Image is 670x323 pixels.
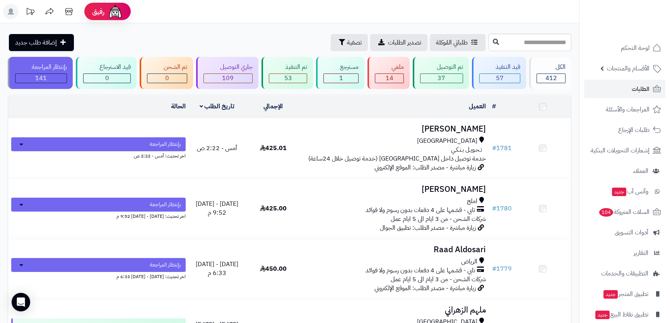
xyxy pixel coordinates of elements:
img: ai-face.png [108,4,123,19]
span: الرياض [461,257,477,266]
span: املج [467,197,477,206]
span: جديد [603,290,618,299]
h3: [PERSON_NAME] [304,125,486,133]
span: 14 [386,73,393,83]
div: جاري التوصيل [203,63,253,72]
span: العملاء [633,166,648,176]
a: مسترجع 1 [314,57,366,89]
span: [DATE] - [DATE] 9:52 م [196,199,238,217]
div: تم الشحن [147,63,187,72]
h3: [PERSON_NAME] [304,185,486,194]
span: تصدير الطلبات [388,38,421,47]
span: أدوات التسويق [615,227,648,238]
div: قيد الاسترجاع [83,63,131,72]
a: المراجعات والأسئلة [584,100,665,119]
span: تـحـويـل بـنـكـي [451,145,482,154]
span: تابي - قسّمها على 4 دفعات بدون رسوم ولا فوائد [366,206,475,215]
span: وآتس آب [611,186,648,197]
a: #1780 [492,204,512,213]
span: خدمة توصيل داخل [GEOGRAPHIC_DATA] (خدمة توصيل خلال 24ساعة) [308,154,486,163]
div: 53 [269,74,307,83]
a: #1779 [492,264,512,273]
span: 141 [35,73,47,83]
div: 37 [420,74,463,83]
a: إضافة طلب جديد [9,34,74,51]
div: اخر تحديث: [DATE] - [DATE] 6:33 م [11,272,186,280]
span: 0 [165,73,169,83]
span: # [492,264,496,273]
span: طلبات الإرجاع [618,125,649,135]
span: طلباتي المُوكلة [436,38,468,47]
span: الأقسام والمنتجات [607,63,649,74]
span: [DATE] - [DATE] 6:33 م [196,260,238,278]
img: logo-2.png [617,21,663,37]
a: الطلبات [584,80,665,98]
a: تحديثات المنصة [21,4,40,21]
a: بإنتظار المراجعة 141 [6,57,74,89]
button: تصفية [331,34,368,51]
span: شركات الشحن - من 3 ايام الى 5 ايام عمل [391,214,486,224]
a: أدوات التسويق [584,223,665,242]
span: بإنتظار المراجعة [150,201,181,208]
span: إشعارات التحويلات البنكية [591,145,649,156]
div: بإنتظار المراجعة [15,63,67,72]
span: الطلبات [632,84,649,94]
span: أمس - 2:22 ص [197,144,237,153]
div: 1 [324,74,358,83]
a: لوحة التحكم [584,39,665,57]
a: التقارير [584,244,665,262]
span: 53 [284,73,292,83]
a: الحالة [171,102,186,111]
a: #1781 [492,144,512,153]
div: Open Intercom Messenger [12,293,30,311]
span: 450.00 [260,264,287,273]
div: تم التوصيل [420,63,463,72]
span: إضافة طلب جديد [15,38,57,47]
a: تم التنفيذ 53 [260,57,315,89]
span: 57 [496,73,504,83]
a: العميل [469,102,486,111]
span: 412 [545,73,557,83]
span: 109 [222,73,234,83]
span: 104 [599,208,613,217]
a: العملاء [584,162,665,180]
span: 37 [438,73,445,83]
h3: Raad Aldosari [304,245,486,254]
span: التطبيقات والخدمات [601,268,648,279]
span: تصفية [347,38,362,47]
div: 0 [147,74,187,83]
a: # [492,102,496,111]
a: الإجمالي [263,102,283,111]
span: بإنتظار المراجعة [150,261,181,269]
div: 141 [15,74,67,83]
span: تابي - قسّمها على 4 دفعات بدون رسوم ولا فوائد [366,266,475,275]
div: 14 [375,74,403,83]
a: وآتس آبجديد [584,182,665,201]
a: قيد التنفيذ 57 [470,57,528,89]
a: طلبات الإرجاع [584,121,665,139]
a: السلات المتروكة104 [584,203,665,221]
span: تطبيق نقاط البيع [595,309,648,320]
span: جديد [612,188,626,196]
div: 57 [480,74,520,83]
span: تطبيق المتجر [603,289,648,299]
a: تاريخ الطلب [200,102,235,111]
span: زيارة مباشرة - مصدر الطلب: تطبيق الجوال [380,223,476,232]
div: تم التنفيذ [269,63,308,72]
div: 109 [204,74,252,83]
span: رفيق [92,7,104,16]
a: إشعارات التحويلات البنكية [584,141,665,160]
a: التطبيقات والخدمات [584,264,665,283]
span: 425.00 [260,204,287,213]
div: مسترجع [323,63,359,72]
span: 0 [105,73,109,83]
span: 425.01 [260,144,287,153]
span: المراجعات والأسئلة [606,104,649,115]
div: 0 [84,74,131,83]
a: تطبيق المتجرجديد [584,285,665,303]
span: # [492,144,496,153]
span: لوحة التحكم [621,43,649,53]
span: 1 [339,73,343,83]
a: طلباتي المُوكلة [430,34,485,51]
span: [GEOGRAPHIC_DATA] [417,137,477,145]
